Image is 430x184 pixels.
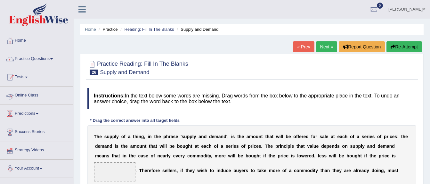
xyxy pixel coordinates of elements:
[95,153,99,158] b: m
[337,134,340,139] b: e
[143,153,146,158] b: s
[246,153,248,158] b: b
[204,144,206,149] b: a
[130,144,133,149] b: a
[350,134,353,139] b: o
[0,32,73,48] a: Home
[288,134,291,139] b: e
[87,117,182,123] div: * Drag the correct answer into all target fields
[110,134,112,139] b: p
[0,50,73,66] a: Practice Questions
[315,134,317,139] b: r
[283,153,286,158] b: c
[361,144,362,149] b: l
[134,134,137,139] b: h
[369,144,372,149] b: n
[332,144,335,149] b: n
[311,134,313,139] b: f
[177,144,180,149] b: b
[256,153,259,158] b: h
[386,41,422,52] button: Re-Attempt
[372,134,375,139] b: s
[405,134,408,139] b: e
[312,144,313,149] b: l
[211,153,212,158] b: ,
[232,144,234,149] b: i
[362,134,364,139] b: s
[182,134,184,139] b: s
[278,153,280,158] b: p
[158,153,160,158] b: n
[201,144,204,149] b: e
[327,144,329,149] b: p
[141,134,144,139] b: g
[125,144,128,149] b: e
[316,41,337,52] a: Next »
[339,41,385,52] button: Report Question
[264,153,266,158] b: f
[219,153,222,158] b: o
[112,134,115,139] b: p
[100,144,104,149] b: m
[151,153,154,158] b: o
[199,134,201,139] b: a
[130,153,133,158] b: h
[145,144,147,149] b: t
[133,134,134,139] b: t
[403,134,406,139] b: h
[270,153,273,158] b: h
[167,153,168,158] b: l
[173,134,176,139] b: s
[296,144,298,149] b: t
[275,144,278,149] b: p
[165,153,167,158] b: r
[387,134,388,139] b: r
[175,134,178,139] b: e
[192,153,196,158] b: m
[181,153,182,158] b: r
[138,153,141,158] b: c
[276,134,280,139] b: w
[345,134,348,139] b: h
[123,153,124,158] b: i
[395,134,397,139] b: s
[204,134,207,139] b: d
[390,134,392,139] b: c
[247,134,249,139] b: a
[187,134,190,139] b: p
[98,144,100,149] b: e
[256,144,259,149] b: e
[184,134,187,139] b: u
[286,134,288,139] b: b
[265,134,267,139] b: t
[312,134,315,139] b: o
[353,134,354,139] b: f
[303,144,305,149] b: t
[156,134,158,139] b: h
[256,134,259,139] b: u
[137,134,138,139] b: i
[87,88,416,109] h4: In the text below some words are missing. Drag words from the box below to the appropriate place ...
[221,134,224,139] b: n
[345,144,348,149] b: n
[90,70,98,75] span: 26
[281,134,282,139] b: l
[232,134,235,139] b: s
[252,144,254,149] b: i
[173,153,176,158] b: e
[353,144,355,149] b: u
[116,144,118,149] b: s
[206,144,209,149] b: c
[244,144,246,149] b: f
[142,144,145,149] b: n
[236,144,239,149] b: s
[298,134,299,139] b: f
[190,134,192,139] b: p
[140,144,142,149] b: u
[383,144,387,149] b: m
[313,144,316,149] b: u
[234,144,236,149] b: e
[169,134,170,139] b: r
[227,134,229,139] b: ,
[389,144,392,149] b: n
